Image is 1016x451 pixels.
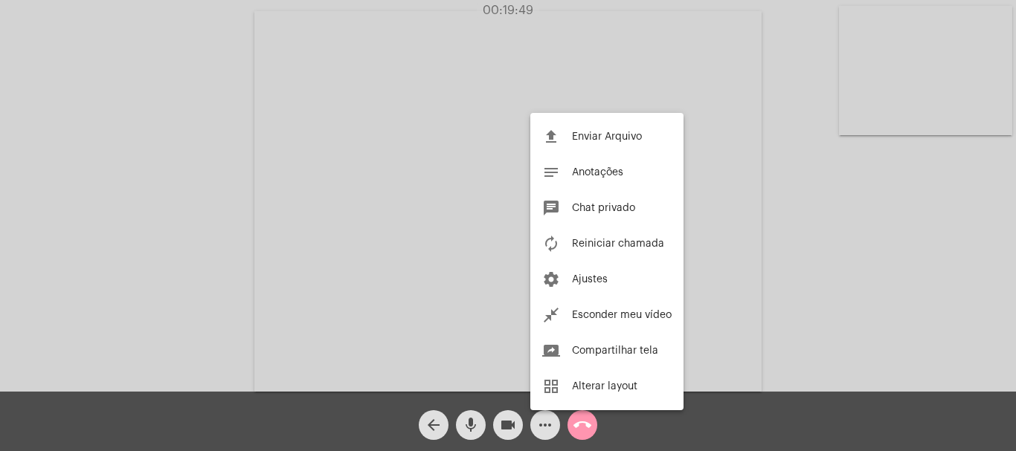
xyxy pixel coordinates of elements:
span: Esconder meu vídeo [572,310,672,320]
span: Compartilhar tela [572,345,658,356]
mat-icon: close_fullscreen [542,306,560,324]
mat-icon: chat [542,199,560,217]
span: Anotações [572,167,623,178]
mat-icon: autorenew [542,235,560,253]
mat-icon: file_upload [542,128,560,146]
span: Alterar layout [572,381,637,392]
mat-icon: screen_share [542,342,560,360]
span: Chat privado [572,203,635,213]
span: Reiniciar chamada [572,239,664,249]
span: Ajustes [572,274,608,285]
mat-icon: notes [542,163,560,181]
span: Enviar Arquivo [572,132,642,142]
mat-icon: settings [542,270,560,288]
mat-icon: grid_view [542,377,560,395]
